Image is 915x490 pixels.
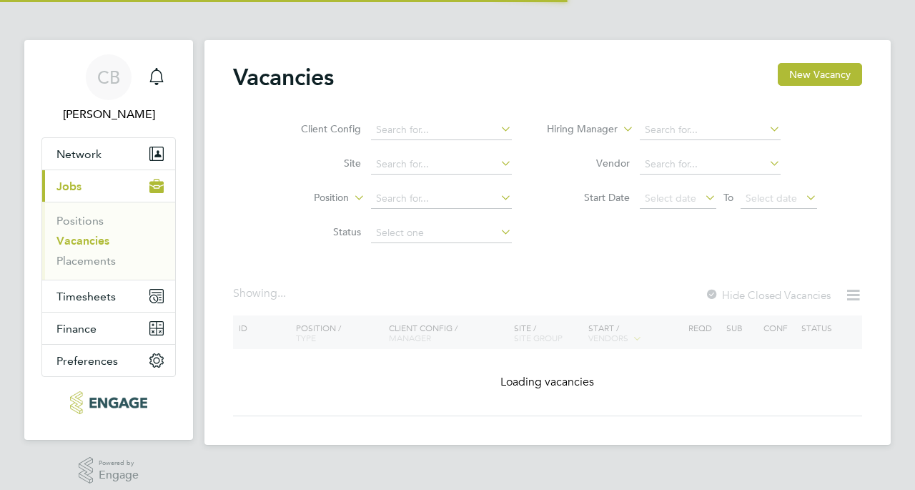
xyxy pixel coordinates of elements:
[42,313,175,344] button: Finance
[279,157,361,170] label: Site
[79,457,139,484] a: Powered byEngage
[56,290,116,303] span: Timesheets
[99,457,139,469] span: Powered by
[70,391,147,414] img: xede-logo-retina.png
[56,354,118,368] span: Preferences
[279,225,361,238] label: Status
[233,63,334,92] h2: Vacancies
[645,192,696,205] span: Select date
[56,322,97,335] span: Finance
[41,54,176,123] a: CB[PERSON_NAME]
[548,157,630,170] label: Vendor
[99,469,139,481] span: Engage
[267,191,349,205] label: Position
[371,223,512,243] input: Select one
[277,286,286,300] span: ...
[548,191,630,204] label: Start Date
[719,188,738,207] span: To
[705,288,831,302] label: Hide Closed Vacancies
[746,192,797,205] span: Select date
[56,254,116,268] a: Placements
[56,147,102,161] span: Network
[42,345,175,376] button: Preferences
[371,120,512,140] input: Search for...
[42,170,175,202] button: Jobs
[279,122,361,135] label: Client Config
[371,155,512,175] input: Search for...
[56,234,109,248] a: Vacancies
[42,202,175,280] div: Jobs
[233,286,289,301] div: Showing
[56,180,81,193] span: Jobs
[535,122,618,137] label: Hiring Manager
[97,68,120,87] span: CB
[371,189,512,209] input: Search for...
[24,40,193,440] nav: Main navigation
[41,106,176,123] span: Chris Badcock
[56,214,104,227] a: Positions
[42,138,175,170] button: Network
[640,120,781,140] input: Search for...
[778,63,862,86] button: New Vacancy
[42,280,175,312] button: Timesheets
[41,391,176,414] a: Go to home page
[640,155,781,175] input: Search for...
